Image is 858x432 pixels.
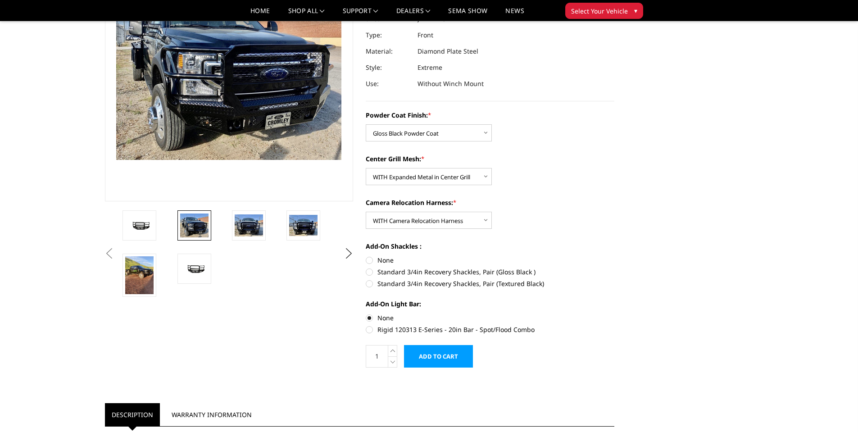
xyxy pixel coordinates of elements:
img: 2017-2022 Ford F450-550 - FT Series - Extreme Front Bumper [125,219,154,232]
a: shop all [288,8,325,21]
label: None [366,255,614,265]
a: Dealers [396,8,431,21]
button: Previous [103,247,116,260]
dd: Diamond Plate Steel [418,43,478,59]
a: Warranty Information [165,403,259,426]
img: 2017-2022 Ford F450-550 - FT Series - Extreme Front Bumper [289,215,318,236]
a: News [505,8,524,21]
dt: Style: [366,59,411,76]
a: Support [343,8,378,21]
dd: Extreme [418,59,442,76]
img: 2017-2022 Ford F450-550 - FT Series - Extreme Front Bumper [235,214,263,236]
label: Rigid 120313 E-Series - 20in Bar - Spot/Flood Combo [366,325,614,334]
label: Standard 3/4in Recovery Shackles, Pair (Textured Black) [366,279,614,288]
img: 2017-2022 Ford F450-550 - FT Series - Extreme Front Bumper [180,214,209,237]
a: Description [105,403,160,426]
label: Add-On Light Bar: [366,299,614,309]
span: ▾ [634,6,637,15]
label: None [366,313,614,323]
dt: Material: [366,43,411,59]
label: Center Grill Mesh: [366,154,614,164]
input: Add to Cart [404,345,473,368]
label: Powder Coat Finish: [366,110,614,120]
span: Select Your Vehicle [571,6,628,16]
img: 2017-2022 Ford F450-550 - FT Series - Extreme Front Bumper [125,256,154,294]
a: Home [250,8,270,21]
label: Camera Relocation Harness: [366,198,614,207]
button: Next [342,247,355,260]
img: 2017-2022 Ford F450-550 - FT Series - Extreme Front Bumper [180,262,209,276]
dd: Without Winch Mount [418,76,484,92]
dt: Use: [366,76,411,92]
dt: Type: [366,27,411,43]
a: SEMA Show [448,8,487,21]
label: Add-On Shackles : [366,241,614,251]
button: Select Your Vehicle [565,3,643,19]
label: Standard 3/4in Recovery Shackles, Pair (Gloss Black ) [366,267,614,277]
dd: Front [418,27,433,43]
